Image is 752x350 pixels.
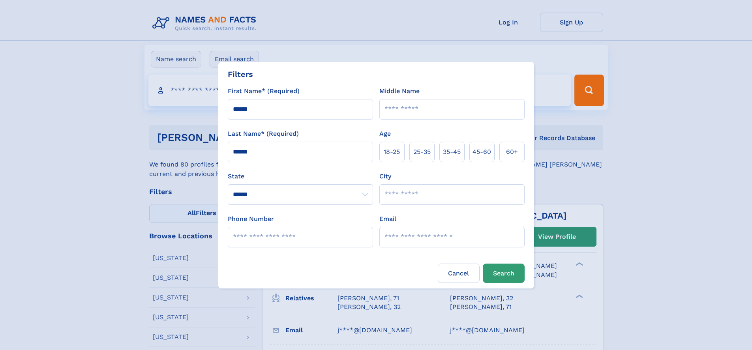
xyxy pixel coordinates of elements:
[228,172,373,181] label: State
[438,264,480,283] label: Cancel
[379,129,391,139] label: Age
[228,68,253,80] div: Filters
[384,147,400,157] span: 18‑25
[379,172,391,181] label: City
[379,214,396,224] label: Email
[443,147,461,157] span: 35‑45
[228,86,300,96] label: First Name* (Required)
[483,264,525,283] button: Search
[473,147,491,157] span: 45‑60
[228,129,299,139] label: Last Name* (Required)
[228,214,274,224] label: Phone Number
[379,86,420,96] label: Middle Name
[506,147,518,157] span: 60+
[413,147,431,157] span: 25‑35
